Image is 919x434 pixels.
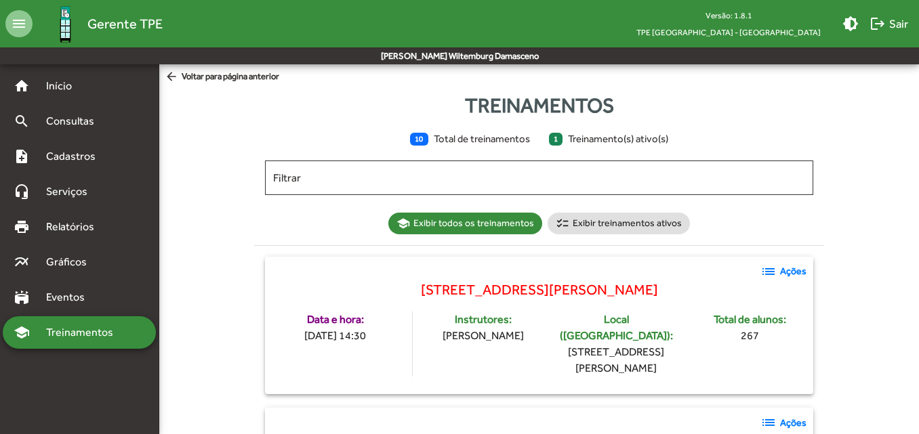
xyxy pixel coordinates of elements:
[14,324,30,341] mat-icon: school
[14,113,30,129] mat-icon: search
[626,7,832,24] div: Versão: 1.8.1
[560,344,673,376] div: [STREET_ADDRESS][PERSON_NAME]
[14,219,30,235] mat-icon: print
[560,311,673,344] div: Local ([GEOGRAPHIC_DATA]):
[548,213,690,234] mat-chip: Exibir treinamentos ativos
[38,289,103,305] span: Eventos
[5,10,33,37] mat-icon: menu
[780,264,806,278] strong: Ações
[549,133,563,146] span: 1
[307,311,364,328] div: Data e hora:
[556,217,569,230] mat-icon: checklist
[396,217,410,230] mat-icon: school
[14,254,30,270] mat-icon: multiline_chart
[43,2,87,46] img: Logo
[741,328,759,344] div: 267
[38,148,113,165] span: Cadastros
[842,16,859,32] mat-icon: brightness_medium
[443,328,524,344] div: [PERSON_NAME]
[864,12,914,36] button: Sair
[870,12,908,36] span: Sair
[760,263,777,280] mat-icon: list
[410,133,428,146] span: 10
[14,78,30,94] mat-icon: home
[87,13,163,35] span: Gerente TPE
[14,183,30,200] mat-icon: headset_mic
[714,311,786,328] div: Total de alunos:
[760,414,777,431] mat-icon: list
[38,78,91,94] span: Início
[455,311,512,328] div: Instrutores:
[410,131,535,147] span: Total de treinamentos
[14,148,30,165] mat-icon: note_add
[304,328,366,344] div: [DATE] 14:30
[159,90,919,121] div: Treinamentos
[38,219,112,235] span: Relatórios
[38,113,112,129] span: Consultas
[38,324,129,341] span: Treinamentos
[14,289,30,305] mat-icon: stadium
[870,16,886,32] mat-icon: logout
[33,2,163,46] a: Gerente TPE
[421,280,658,301] span: [STREET_ADDRESS][PERSON_NAME]
[626,24,832,41] span: TPE [GEOGRAPHIC_DATA] - [GEOGRAPHIC_DATA]
[165,70,279,85] span: Voltar para página anterior
[165,70,182,85] mat-icon: arrow_back
[388,213,542,234] mat-chip: Exibir todos os treinamentos
[38,183,106,200] span: Serviços
[780,416,806,430] strong: Ações
[549,131,669,147] span: Treinamento(s) ativo(s)
[38,254,105,270] span: Gráficos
